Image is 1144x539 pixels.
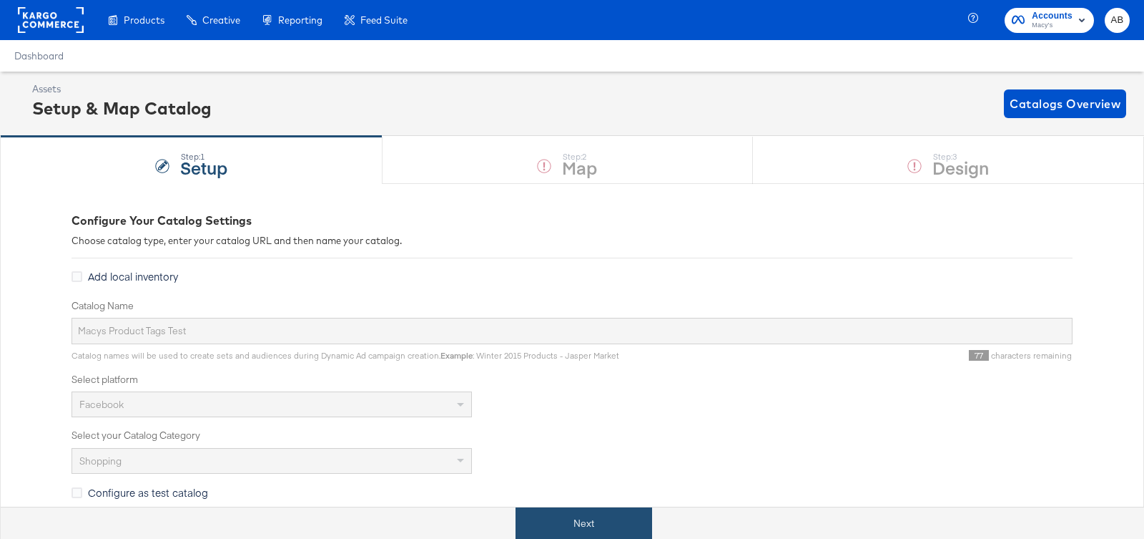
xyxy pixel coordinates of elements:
strong: Setup [180,155,227,179]
span: Macy's [1032,20,1072,31]
div: Step: 1 [180,152,227,162]
label: Select platform [71,373,1072,387]
span: Catalog names will be used to create sets and audiences during Dynamic Ad campaign creation. : Wi... [71,350,619,361]
label: Select your Catalog Category [71,429,1072,442]
span: Reporting [278,14,322,26]
span: Add local inventory [88,269,178,283]
span: AB [1110,12,1124,29]
div: Setup & Map Catalog [32,96,212,120]
span: Shopping [79,455,122,467]
label: Catalog Name [71,299,1072,313]
span: 77 [969,350,989,361]
div: characters remaining [619,350,1072,361]
div: Choose catalog type, enter your catalog URL and then name your catalog. [71,234,1072,248]
strong: Example [440,350,473,361]
a: Dashboard [14,50,64,62]
span: Configure as test catalog [88,485,208,500]
button: AccountsMacy's [1005,8,1094,33]
div: Assets [32,82,212,96]
button: AB [1105,8,1130,33]
span: Facebook [79,398,124,411]
div: Configure Your Catalog Settings [71,213,1072,229]
input: Name your catalog e.g. My Dynamic Product Catalog [71,318,1072,344]
span: Creative [202,14,240,26]
span: Catalogs Overview [1010,94,1120,114]
button: Catalogs Overview [1004,89,1126,118]
span: Feed Suite [360,14,408,26]
span: Accounts [1032,9,1072,24]
span: Products [124,14,164,26]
